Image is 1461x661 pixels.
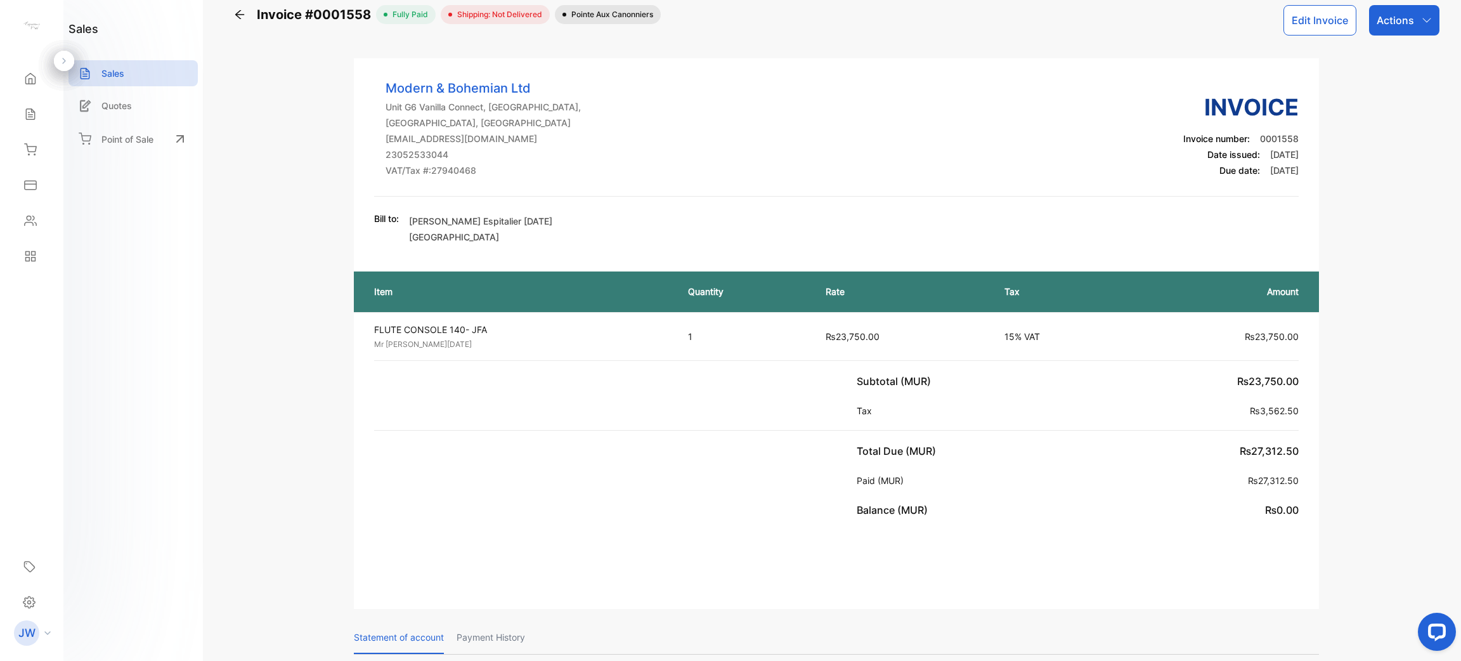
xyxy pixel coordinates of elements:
[1219,165,1260,176] span: Due date:
[826,285,979,298] p: Rate
[374,339,665,350] p: Mr [PERSON_NAME][DATE]
[374,285,663,298] p: Item
[387,9,428,20] span: fully paid
[257,5,376,24] span: Invoice #0001558
[354,622,444,654] p: Statement of account
[1004,285,1116,298] p: Tax
[457,622,525,654] p: Payment History
[386,100,581,114] p: Unit G6 Vanilla Connect, [GEOGRAPHIC_DATA],
[857,443,941,459] p: Total Due (MUR)
[1265,504,1299,516] span: ₨0.00
[101,133,153,146] p: Point of Sale
[101,99,132,112] p: Quotes
[374,212,399,225] p: Bill to:
[688,330,800,343] p: 1
[1183,90,1299,124] h3: Invoice
[1270,165,1299,176] span: [DATE]
[1283,5,1356,36] button: Edit Invoice
[566,9,653,20] span: Pointe aux Canonniers
[386,148,581,161] p: 23052533044
[857,374,936,389] p: Subtotal (MUR)
[1141,285,1299,298] p: Amount
[1377,13,1414,28] p: Actions
[1237,375,1299,388] span: ₨23,750.00
[1250,405,1299,416] span: ₨3,562.50
[1260,133,1299,144] span: 0001558
[1248,475,1299,486] span: ₨27,312.50
[857,404,877,417] p: Tax
[688,285,800,298] p: Quantity
[68,20,98,37] h1: sales
[857,502,933,518] p: Balance (MUR)
[409,214,552,228] p: [PERSON_NAME] Espitalier [DATE]
[68,60,198,86] a: Sales
[101,67,124,80] p: Sales
[1207,149,1260,160] span: Date issued:
[1408,608,1461,661] iframe: LiveChat chat widget
[1183,133,1250,144] span: Invoice number:
[68,93,198,119] a: Quotes
[857,474,909,487] p: Paid (MUR)
[1004,330,1116,343] p: 15% VAT
[68,125,198,153] a: Point of Sale
[386,164,581,177] p: VAT/Tax #: 27940468
[386,116,581,129] p: [GEOGRAPHIC_DATA], [GEOGRAPHIC_DATA]
[1245,331,1299,342] span: ₨23,750.00
[374,323,665,336] p: FLUTE CONSOLE 140- JFA
[386,79,581,98] p: Modern & Bohemian Ltd
[386,132,581,145] p: [EMAIL_ADDRESS][DOMAIN_NAME]
[1270,149,1299,160] span: [DATE]
[1240,445,1299,457] span: ₨27,312.50
[18,625,36,641] p: JW
[452,9,542,20] span: Shipping: Not Delivered
[1369,5,1439,36] button: Actions
[22,16,41,36] img: logo
[409,232,499,242] span: [GEOGRAPHIC_DATA]
[826,331,880,342] span: ₨23,750.00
